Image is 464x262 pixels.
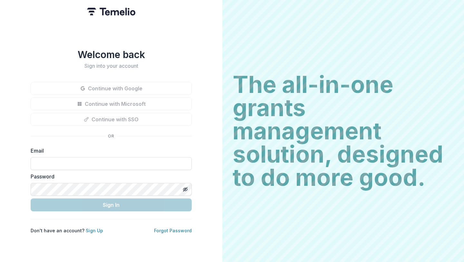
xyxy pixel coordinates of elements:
[31,63,192,69] h2: Sign into your account
[31,173,188,180] label: Password
[31,147,188,155] label: Email
[31,227,103,234] p: Don't have an account?
[154,228,192,233] a: Forgot Password
[31,49,192,60] h1: Welcome back
[31,97,192,110] button: Continue with Microsoft
[87,8,135,15] img: Temelio
[180,184,190,195] button: Toggle password visibility
[31,198,192,211] button: Sign In
[31,113,192,126] button: Continue with SSO
[31,82,192,95] button: Continue with Google
[86,228,103,233] a: Sign Up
